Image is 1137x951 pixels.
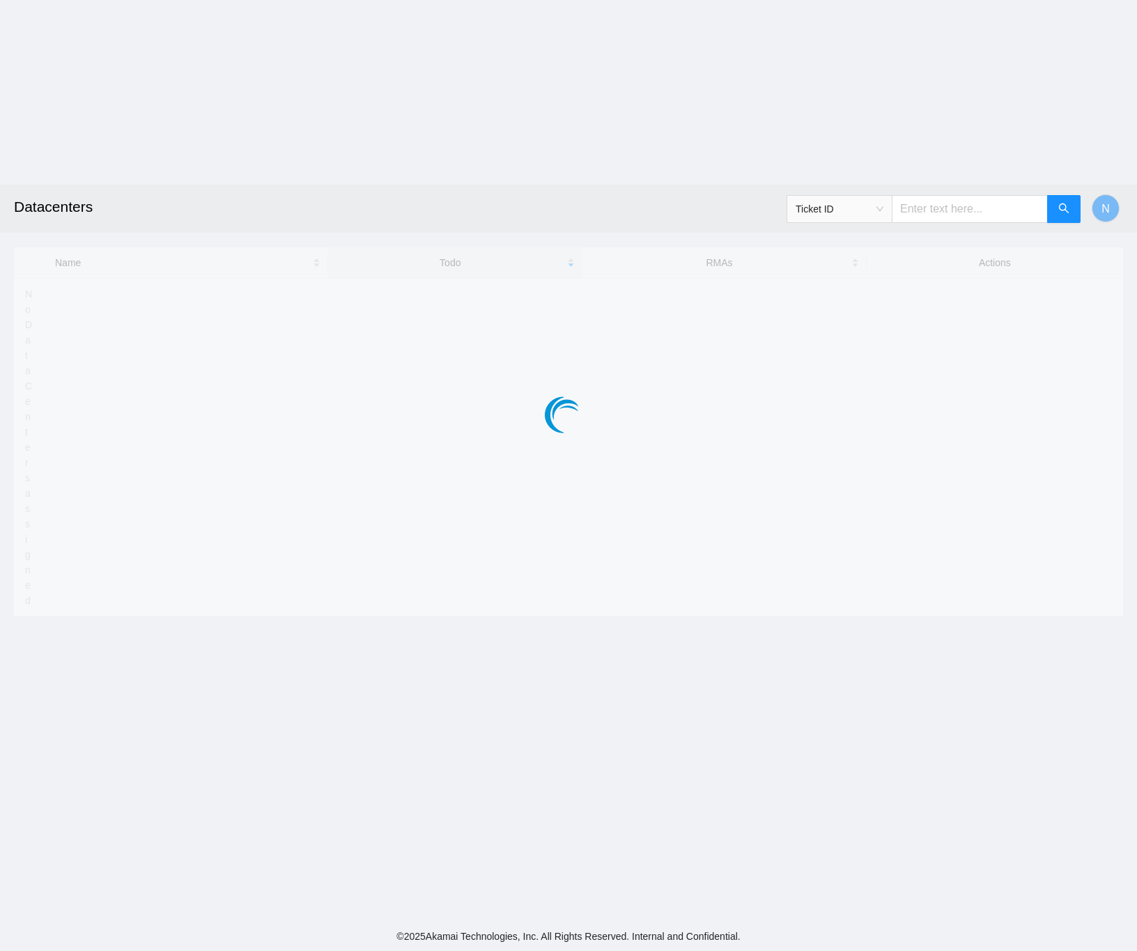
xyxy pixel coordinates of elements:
[1101,200,1110,217] span: N
[1047,195,1081,223] button: search
[14,185,790,229] h2: Datacenters
[1058,203,1069,216] span: search
[796,199,883,219] span: Ticket ID
[1092,194,1120,222] button: N
[892,195,1048,223] input: Enter text here...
